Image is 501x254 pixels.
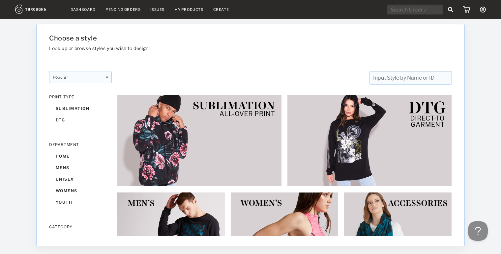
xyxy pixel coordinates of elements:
div: PRINT TYPE [49,94,112,99]
div: popular [49,71,112,83]
img: logo.1c10ca64.svg [15,5,61,14]
a: Issues [150,7,164,12]
a: Dashboard [71,7,96,12]
h3: Look up or browse styles you wish to design. [49,45,384,51]
a: Create [213,7,229,12]
img: icon_cart.dab5cea1.svg [463,6,470,13]
img: 6ec95eaf-68e2-44b2-82ac-2cbc46e75c33.jpg [117,94,282,186]
div: unisex [49,173,112,185]
iframe: Toggle Customer Support [468,221,488,241]
input: Search Order # [387,5,443,14]
h1: Choose a style [49,34,384,42]
div: dtg [49,114,112,126]
a: Pending Orders [105,7,140,12]
div: sublimation [49,103,112,114]
div: youth [49,196,112,208]
div: mens [49,162,112,173]
div: home [49,150,112,162]
div: accessories [49,233,112,244]
img: 2e253fe2-a06e-4c8d-8f72-5695abdd75b9.jpg [287,94,452,186]
div: DEPARTMENT [49,142,112,147]
input: Input Style by Name or ID [369,71,452,85]
div: womens [49,185,112,196]
div: CATEGORY [49,224,112,229]
a: My Products [174,7,203,12]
